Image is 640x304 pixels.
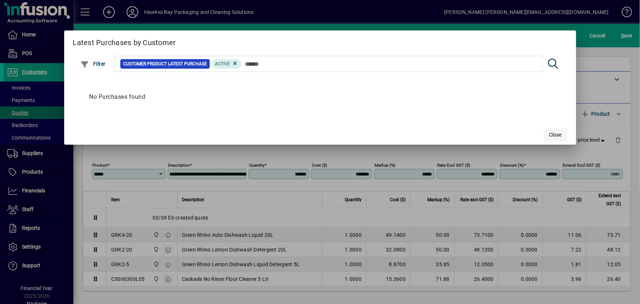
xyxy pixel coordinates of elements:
[549,131,562,139] span: Close
[123,60,207,68] span: Customer Product Latest Purchase
[81,61,106,67] span: Filter
[64,30,576,52] h2: Latest Purchases by Customer
[215,61,230,66] span: Active
[82,85,558,109] div: No Purchases found
[212,59,241,69] mat-chip: Product Activation Status: Active
[79,57,108,70] button: Filter
[544,129,567,142] button: Close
